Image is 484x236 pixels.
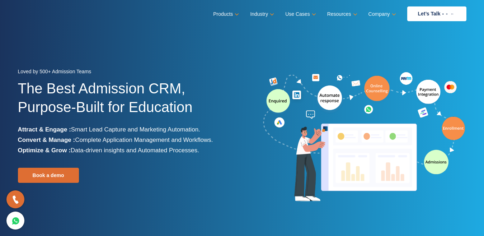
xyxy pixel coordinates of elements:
[18,79,237,124] h1: The Best Admission CRM, Purpose-Built for Education
[18,66,237,79] div: Loved by 500+ Admission Teams
[327,9,356,19] a: Resources
[18,147,71,154] b: Optimize & Grow :
[250,9,273,19] a: Industry
[213,9,238,19] a: Products
[262,70,466,204] img: admission-software-home-page-header
[407,6,466,21] a: Let’s Talk
[18,136,75,143] b: Convert & Manage :
[75,136,213,143] span: Complete Application Management and Workflows.
[18,126,71,133] b: Attract & Engage :
[285,9,314,19] a: Use Cases
[71,147,199,154] span: Data-driven insights and Automated Processes.
[368,9,395,19] a: Company
[71,126,200,133] span: Smart Lead Capture and Marketing Automation.
[18,168,79,183] a: Book a demo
